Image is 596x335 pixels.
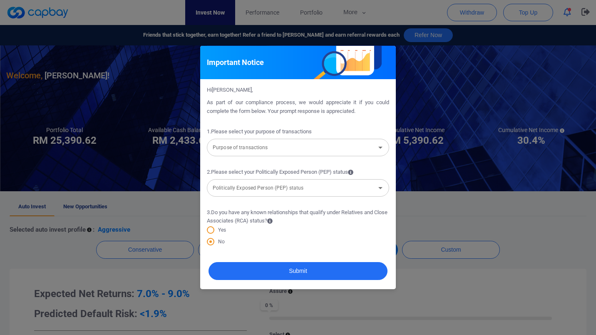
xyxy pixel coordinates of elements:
button: Open [375,142,386,153]
button: Submit [209,262,387,280]
span: Yes [214,226,226,234]
h5: Important Notice [207,57,264,67]
span: 3 . Do you have any known relationships that qualify under Relatives and Close Associates (RCA) s... [207,208,389,226]
span: 2 . Please select your Politically Exposed Person (PEP) status [207,168,353,177]
p: Hi [PERSON_NAME] , [207,86,389,95]
p: As part of our compliance process, we would appreciate it if you could complete the form below. Y... [207,98,389,116]
span: 1 . Please select your purpose of transactions [207,127,312,136]
span: No [214,238,225,245]
button: Open [375,182,386,194]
